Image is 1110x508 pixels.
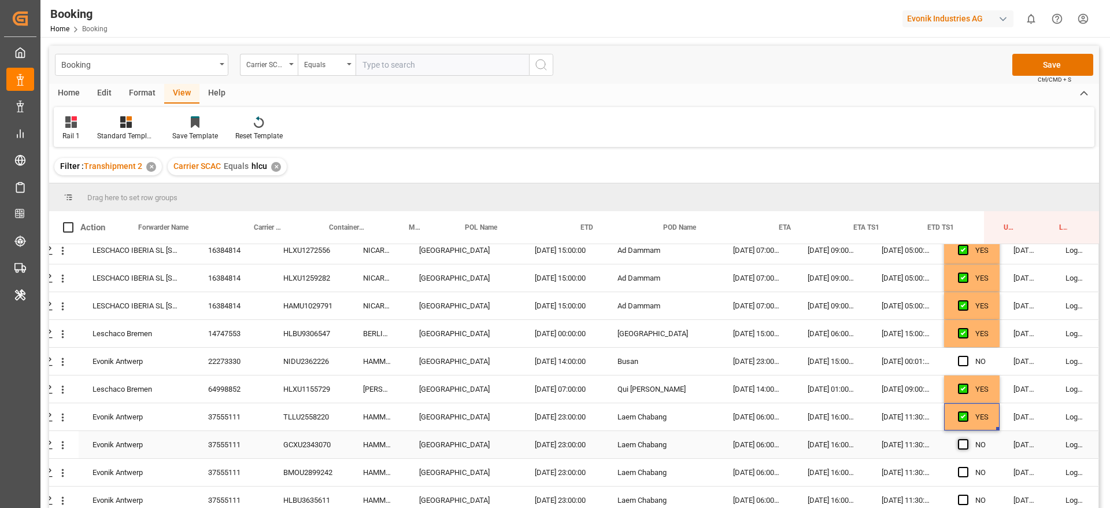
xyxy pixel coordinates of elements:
div: Evonik Antwerp [79,403,194,430]
div: Logward System [1052,237,1099,264]
div: NO [975,348,986,375]
div: Logward System [1052,403,1099,430]
div: Evonik Antwerp [79,348,194,375]
div: Carrier SCAC [246,57,286,70]
div: Ad Dammam [604,292,719,319]
div: [DATE] 07:00:00 [521,376,604,403]
div: HLBU9306547 [269,320,349,347]
div: [DATE] 23:00:00 [521,459,604,486]
button: search button [529,54,553,76]
div: [DATE] 01:00:00 [794,376,868,403]
div: ✕ [146,162,156,172]
div: Busan [604,348,719,375]
div: Reset Template [235,131,283,141]
div: Format [120,84,164,104]
span: Container No. [329,223,365,231]
div: NO [975,459,986,486]
div: HAMU1029791 [269,292,349,319]
div: [GEOGRAPHIC_DATA] [405,403,521,430]
div: [DATE] 21:07:42 [1000,292,1052,319]
span: ETA TS1 [853,223,879,231]
div: Press SPACE to select this row. [9,292,1099,320]
div: Press SPACE to select this row. [9,459,1099,487]
span: POL Name [465,223,497,231]
div: Laem Chabang [604,403,719,430]
button: open menu [240,54,298,76]
div: [GEOGRAPHIC_DATA] [405,376,521,403]
div: [DATE] 17:52:47 [1000,431,1052,458]
div: Leschaco Bremen [79,320,194,347]
div: Action [80,222,105,233]
span: Carrier SCAC [173,161,221,171]
div: Save Template [172,131,218,141]
div: 22273330 [194,348,269,375]
div: [DATE] 05:00:00 [868,292,944,319]
div: 64998852 [194,376,269,403]
div: YES [975,404,989,430]
div: 14747553 [194,320,269,347]
div: HAMMONIA BALTICA [349,431,405,458]
div: Press SPACE to select this row. [9,264,1099,292]
div: Logward System [1052,348,1099,375]
div: [DATE] 14:00:00 [521,348,604,375]
div: 16384814 [194,292,269,319]
div: HAMMONIA BALTICA [349,459,405,486]
div: Evonik Antwerp [79,459,194,486]
div: [PERSON_NAME] MAERSK [349,376,405,403]
div: Logward System [1052,292,1099,319]
div: [DATE] 11:30:00 [868,459,944,486]
div: [DATE] 15:00:00 [868,320,944,347]
div: Logward System [1052,264,1099,292]
div: [DATE] 18:27:48 [1000,376,1052,403]
div: [GEOGRAPHIC_DATA] [405,237,521,264]
div: Press SPACE to select this row. [9,320,1099,348]
div: Qui [PERSON_NAME] [604,376,719,403]
div: HLXU1272556 [269,237,349,264]
div: 16384814 [194,237,269,264]
button: Help Center [1044,6,1070,32]
div: Logward System [1052,431,1099,458]
div: Standard Templates [97,131,155,141]
span: Forwarder Name [138,223,188,231]
div: [GEOGRAPHIC_DATA] [405,292,521,319]
div: [DATE] 09:00:00 [794,237,868,264]
span: Update Last Opened By [1004,223,1015,231]
div: 16384814 [194,264,269,292]
div: [DATE] 05:00:00 [868,237,944,264]
div: [DATE] 15:00:00 [521,264,604,292]
div: TLLU2558220 [269,403,349,430]
button: Save [1012,54,1093,76]
div: NICARAGUA EXPRESS [349,264,405,292]
div: [DATE] 07:00:00 [719,264,794,292]
div: [DATE] 23:00:00 [719,348,794,375]
div: Laem Chabang [604,431,719,458]
span: Filter : [60,161,84,171]
span: ETA [779,223,791,231]
div: BMOU2899242 [269,459,349,486]
div: Press SPACE to select this row. [9,348,1099,376]
div: [DATE] 06:00:00 [719,431,794,458]
div: Booking [61,57,216,71]
div: [DATE] 05:00:00 [868,264,944,292]
div: [DATE] 09:00:00 [794,292,868,319]
div: YES [975,237,989,264]
div: Press SPACE to select this row. [9,376,1099,403]
div: HLXU1259282 [269,264,349,292]
span: Equals [224,161,249,171]
span: Drag here to set row groups [87,193,177,202]
div: GCXU2343070 [269,431,349,458]
div: Logward System [1052,320,1099,347]
div: [GEOGRAPHIC_DATA] [405,264,521,292]
div: View [164,84,199,104]
span: Transhipment 2 [84,161,142,171]
div: Logward System [1052,376,1099,403]
div: 37555111 [194,403,269,430]
span: Main Vessel and Vessel Imo [409,223,421,231]
div: HAMMONIA BALTICA [349,403,405,430]
div: [DATE] 21:07:42 [1000,264,1052,292]
div: Press SPACE to select this row. [9,431,1099,459]
div: [GEOGRAPHIC_DATA] [405,459,521,486]
div: [GEOGRAPHIC_DATA] [405,348,521,375]
div: LESCHACO IBERIA SL [STREET_ADDRESS]. OF. C EDIFICIO MUNTADASII PARQUE EMPRESARIAL MAS BLAU [79,237,194,264]
div: YES [975,293,989,319]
